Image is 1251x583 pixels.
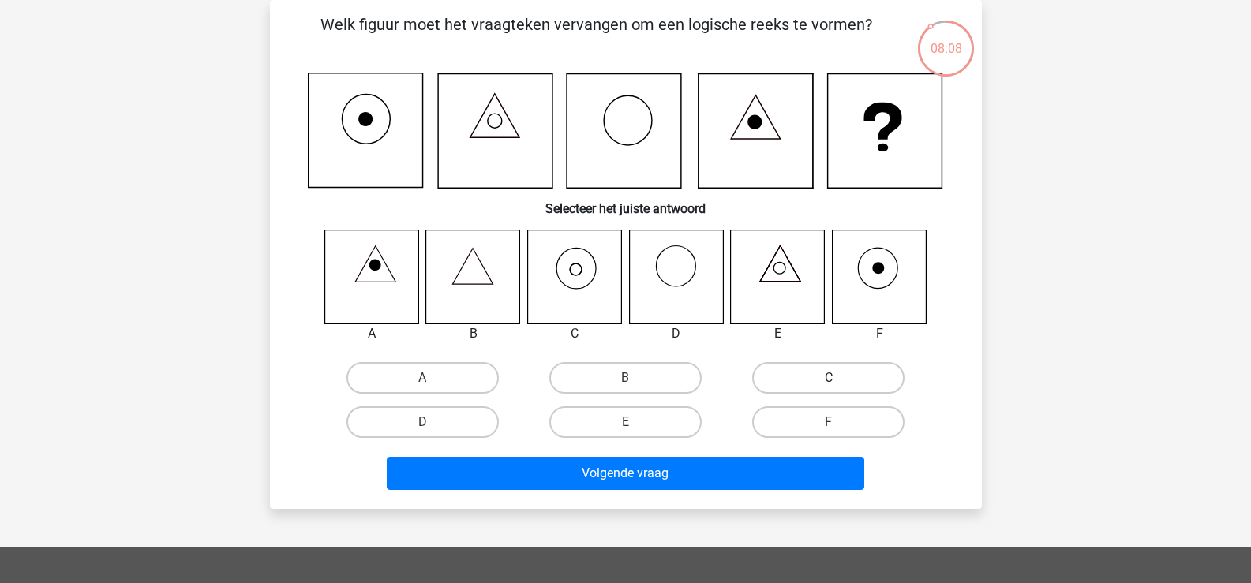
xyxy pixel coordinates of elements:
div: 08:08 [916,19,976,58]
label: A [346,362,499,394]
p: Welk figuur moet het vraagteken vervangen om een logische reeks te vormen? [295,13,897,60]
label: D [346,406,499,438]
div: A [313,324,432,343]
label: C [752,362,905,394]
div: D [617,324,736,343]
label: F [752,406,905,438]
button: Volgende vraag [387,457,864,490]
label: B [549,362,702,394]
div: B [414,324,533,343]
div: E [718,324,837,343]
div: C [515,324,635,343]
label: E [549,406,702,438]
div: F [820,324,939,343]
h6: Selecteer het juiste antwoord [295,189,957,216]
